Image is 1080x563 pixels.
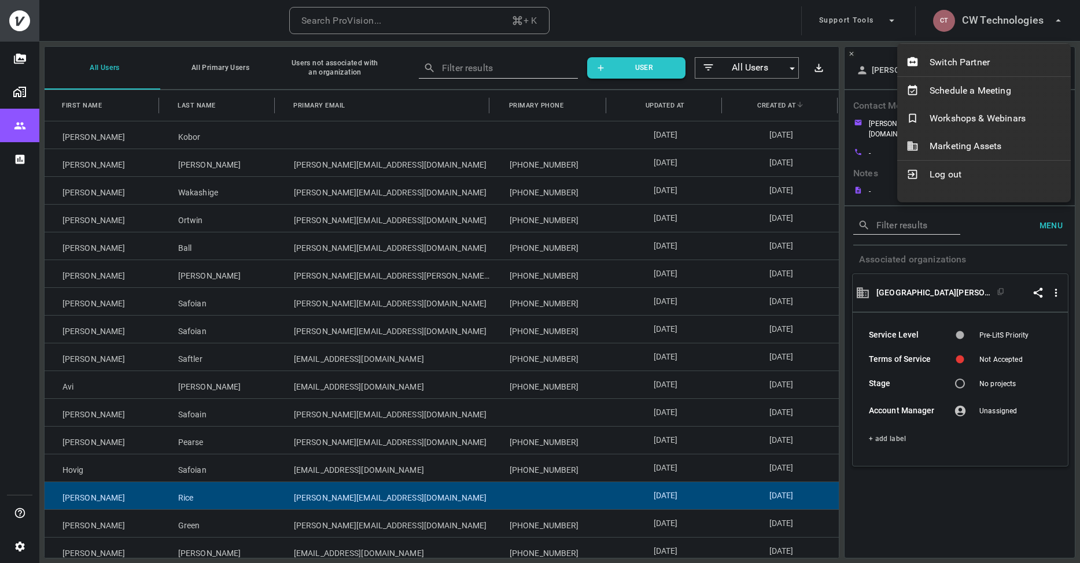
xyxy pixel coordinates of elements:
[930,168,1061,182] span: Log out
[930,112,1061,125] span: Workshops & Webinars
[897,77,1071,105] div: Schedule a Meeting
[897,161,1071,188] div: Log out
[930,55,1061,69] span: Switch Partner
[897,105,1071,132] div: Workshops & Webinars
[897,132,1071,160] div: Marketing Assets
[897,49,1071,76] div: Switch Partner
[930,84,1061,98] span: Schedule a Meeting
[930,139,1061,153] span: Marketing Assets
